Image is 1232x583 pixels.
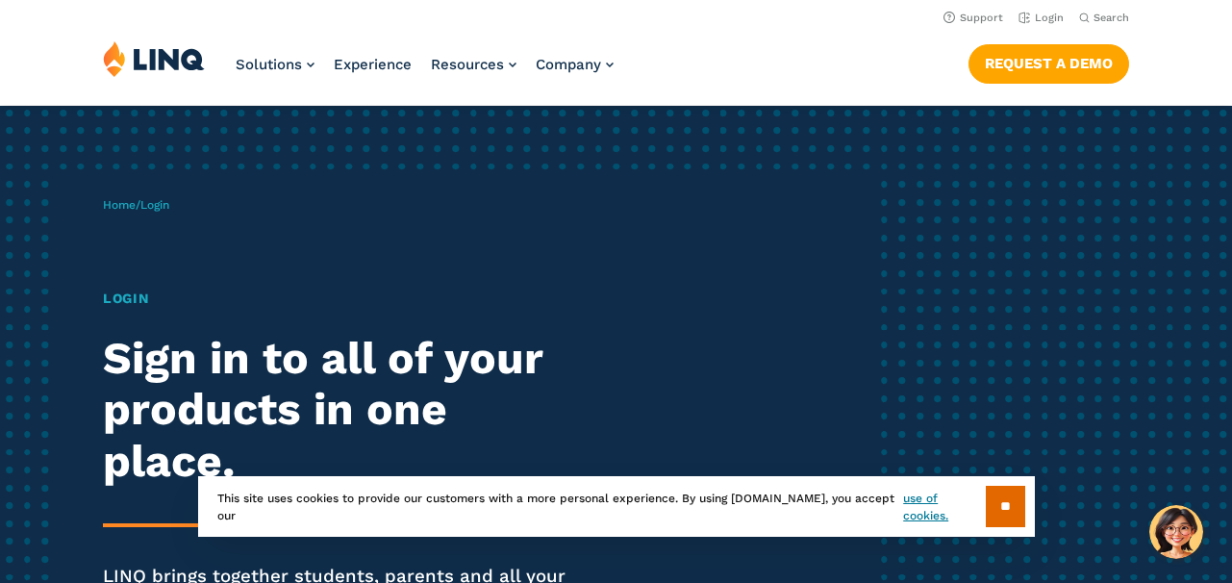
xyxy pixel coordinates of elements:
[1094,12,1129,24] span: Search
[968,44,1129,83] a: Request a Demo
[103,198,169,212] span: /
[198,476,1035,537] div: This site uses cookies to provide our customers with a more personal experience. By using [DOMAIN...
[1079,11,1129,25] button: Open Search Bar
[236,56,314,73] a: Solutions
[103,198,136,212] a: Home
[103,289,578,309] h1: Login
[1018,12,1064,24] a: Login
[103,333,578,487] h2: Sign in to all of your products in one place.
[903,490,985,524] a: use of cookies.
[431,56,504,73] span: Resources
[334,56,412,73] a: Experience
[236,56,302,73] span: Solutions
[943,12,1003,24] a: Support
[236,40,614,104] nav: Primary Navigation
[536,56,614,73] a: Company
[968,40,1129,83] nav: Button Navigation
[140,198,169,212] span: Login
[536,56,601,73] span: Company
[103,40,205,77] img: LINQ | K‑12 Software
[1149,505,1203,559] button: Hello, have a question? Let’s chat.
[431,56,516,73] a: Resources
